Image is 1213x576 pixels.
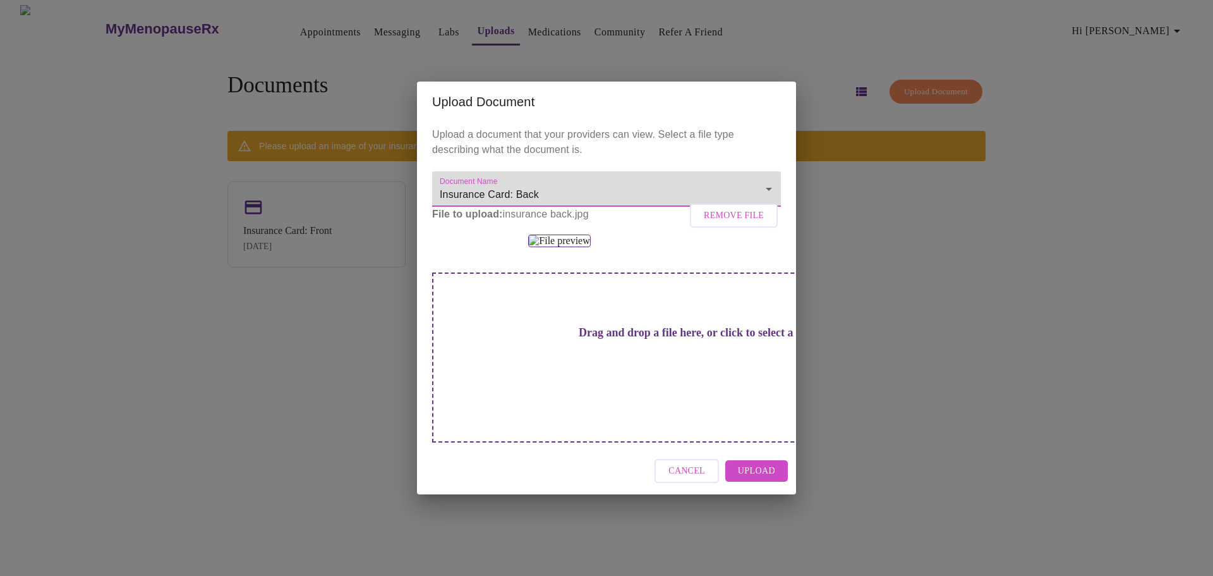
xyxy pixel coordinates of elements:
p: insurance back.jpg [432,207,781,222]
div: Insurance Card: Back [432,171,781,207]
span: Upload [738,463,775,479]
span: Cancel [668,463,705,479]
img: File preview [528,235,590,247]
span: Remove File [704,208,764,224]
button: Cancel [655,459,719,484]
p: Upload a document that your providers can view. Select a file type describing what the document is. [432,127,781,157]
h3: Drag and drop a file here, or click to select a file [521,326,869,340]
button: Upload [725,460,788,482]
h2: Upload Document [432,92,781,112]
strong: File to upload: [432,209,503,219]
button: Remove File [690,204,778,228]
